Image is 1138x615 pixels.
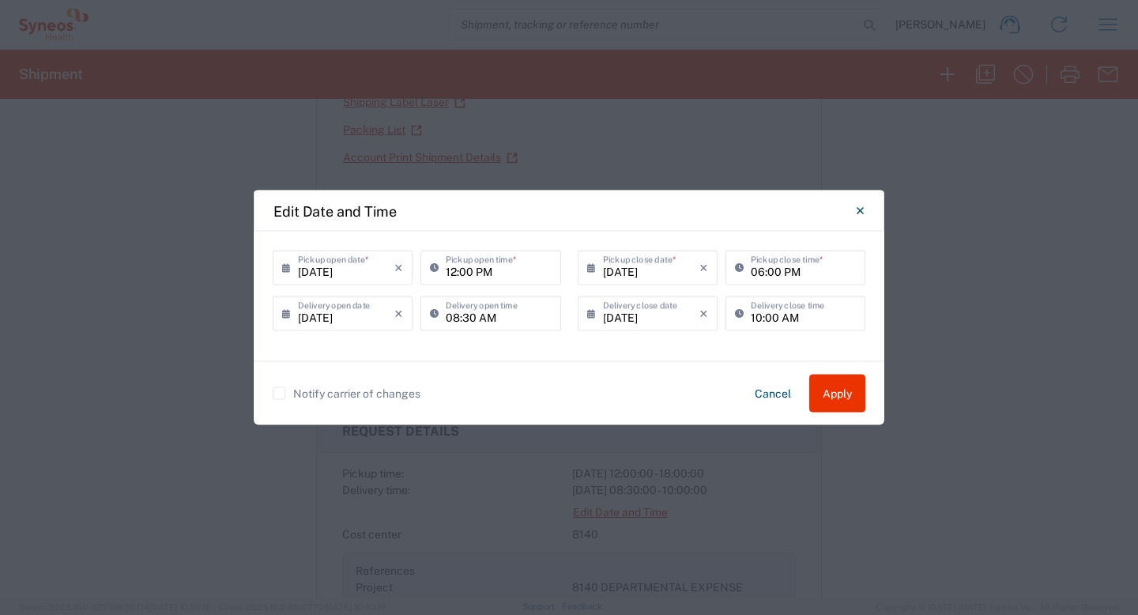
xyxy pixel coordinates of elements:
[699,255,708,281] i: ×
[273,387,420,400] label: Notify carrier of changes
[699,301,708,326] i: ×
[273,200,397,221] h4: Edit Date and Time
[394,255,403,281] i: ×
[841,192,879,230] button: Close
[809,375,865,413] button: Apply
[742,375,804,413] button: Cancel
[394,301,403,326] i: ×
